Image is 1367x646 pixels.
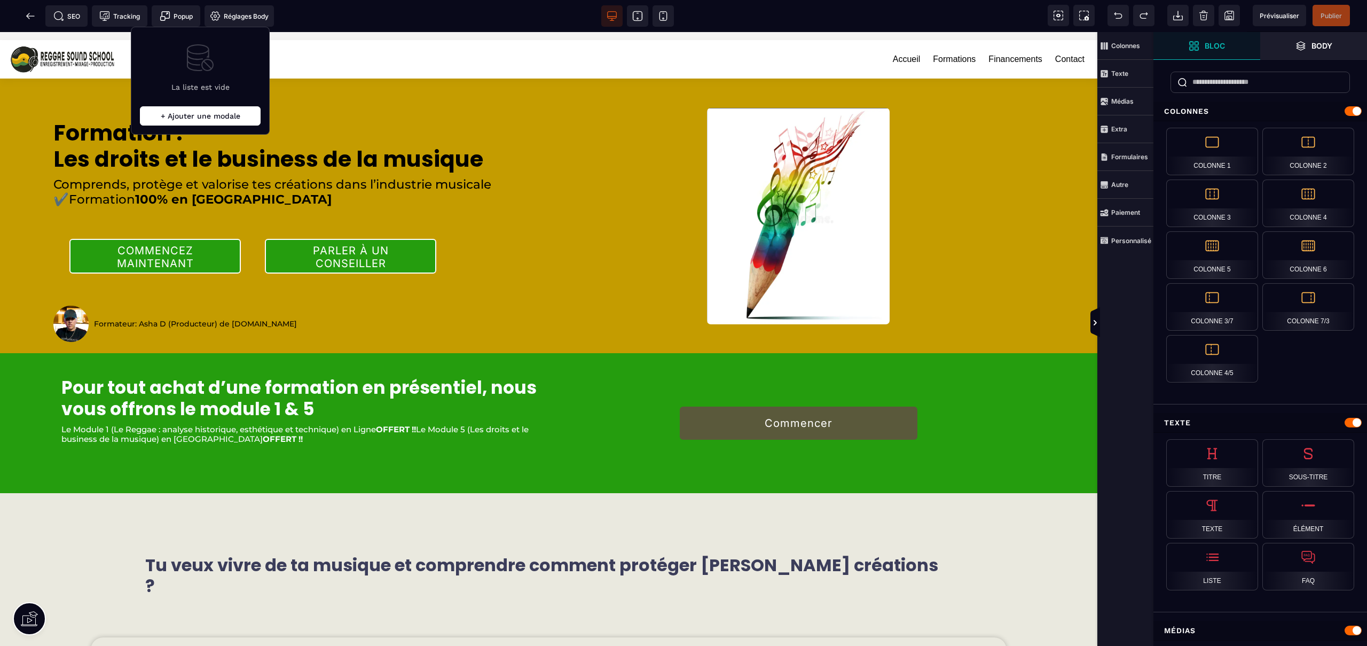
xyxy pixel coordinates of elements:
[1133,5,1154,26] span: Rétablir
[1219,5,1240,26] span: Enregistrer
[53,274,89,310] img: 9954335b3d3f7f44c525a584d1d17ad2_tete_asha2.png
[53,143,545,177] text: Comprends, protège et valorise tes créations dans l’industrie musicale ✔️Formation
[1205,42,1225,50] strong: Bloc
[1262,180,1354,227] div: Colonne 4
[1111,125,1127,133] strong: Extra
[171,83,230,91] span: La liste est vide
[1167,5,1189,26] span: Importer
[1193,5,1214,26] span: Nettoyage
[99,11,140,21] span: Tracking
[53,11,80,21] span: SEO
[1313,5,1350,26] span: Enregistrer le contenu
[1153,413,1367,433] div: Texte
[69,207,241,242] button: COMMENCEZ MAINTENANT
[53,85,545,143] text: Formation : Les droits et le business de la musique
[92,5,147,27] span: Code de suivi
[20,5,41,27] span: Retour
[1097,199,1153,227] span: Paiement
[1111,237,1151,245] strong: Personnalisé
[1097,143,1153,171] span: Formulaires
[1166,543,1258,590] div: Liste
[1073,5,1095,26] span: Capture d'écran
[376,392,416,402] b: OFFERT !!
[627,5,648,27] span: Voir tablette
[1262,543,1354,590] div: FAQ
[1262,231,1354,279] div: Colonne 6
[1253,5,1306,26] span: Aperçu
[1262,283,1354,331] div: Colonne 7/3
[160,11,193,21] span: Popup
[1153,621,1367,641] div: Médias
[45,5,88,27] span: Métadata SEO
[1262,128,1354,175] div: Colonne 2
[1153,307,1164,339] span: Afficher les vues
[1097,32,1153,60] span: Colonnes
[145,520,946,567] text: Tu veux vivre de ta musique et comprendre comment protéger [PERSON_NAME] créations ?
[707,76,890,292] img: 5a1782799efcdc97cf45079d87d14c59_Capture_d%E2%80%99e%CC%81cran_2025-08-22_a%CC%80_19.25.19.png
[988,20,1042,34] a: Financements
[1111,208,1140,216] strong: Paiement
[1166,335,1258,383] div: Colonne 4/5
[1166,231,1258,279] div: Colonne 5
[61,343,537,390] text: Pour tout achat d’une formation en présentiel, nous vous offrons le module 1 & 5
[1111,69,1128,77] strong: Texte
[1048,5,1069,26] span: Voir les composants
[263,402,303,412] b: OFFERT !!
[1097,171,1153,199] span: Autre
[1153,32,1260,60] span: Ouvrir les blocs
[205,5,274,27] span: Favicon
[601,5,623,27] span: Voir bureau
[1321,12,1342,20] span: Publier
[933,20,976,34] a: Formations
[893,20,921,34] a: Accueil
[265,207,436,242] button: PARLER À UN CONSEILLER
[1166,491,1258,539] div: Texte
[9,13,116,42] img: b5b6832374793d66fd6a5192efb91af8_LOGO_REGGAE_SOUND_ACADEMY_horizon.png
[1097,227,1153,254] span: Personnalisé
[61,390,537,415] text: Le Module 1 (Le Reggae : analyse historique, esthétique et technique) en Ligne Le Module 5 (Les d...
[1166,128,1258,175] div: Colonne 1
[1166,439,1258,487] div: Titre
[1153,102,1367,121] div: Colonnes
[1097,60,1153,88] span: Texte
[1111,42,1140,50] strong: Colonnes
[1107,5,1129,26] span: Défaire
[653,5,674,27] span: Voir mobile
[680,375,917,408] button: Commencer
[1311,42,1332,50] strong: Body
[1097,115,1153,143] span: Extra
[1111,97,1134,105] strong: Médias
[1260,12,1299,20] span: Prévisualiser
[210,11,269,21] span: Réglages Body
[1055,20,1085,34] a: Contact
[1111,153,1148,161] strong: Formulaires
[1262,439,1354,487] div: Sous-titre
[140,106,261,126] p: + Ajouter une modale
[152,5,200,27] span: Créer une alerte modale
[1111,181,1128,189] strong: Autre
[1097,88,1153,115] span: Médias
[1260,32,1367,60] span: Ouvrir les calques
[135,160,332,175] b: 100% en [GEOGRAPHIC_DATA]
[1166,283,1258,331] div: Colonne 3/7
[1262,491,1354,539] div: Élément
[1166,180,1258,227] div: Colonne 3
